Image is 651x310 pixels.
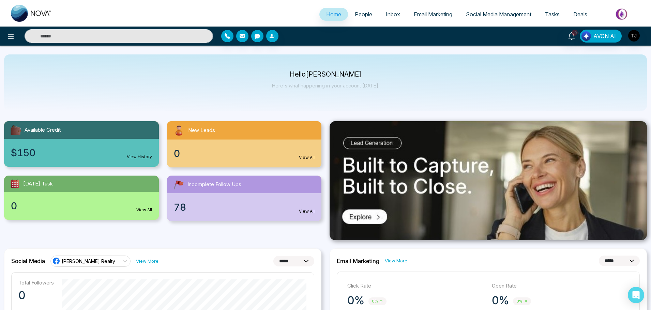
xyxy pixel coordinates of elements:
[187,181,241,189] span: Incomplete Follow Ups
[355,11,372,18] span: People
[581,31,591,41] img: Lead Flow
[580,30,622,43] button: AVON AI
[18,279,54,286] p: Total Followers
[407,8,459,21] a: Email Marketing
[188,127,215,134] span: New Leads
[492,282,630,290] p: Open Rate
[563,30,580,42] a: 10+
[172,124,185,137] img: newLeads.svg
[538,8,566,21] a: Tasks
[163,176,326,221] a: Incomplete Follow Ups78View All
[11,146,35,160] span: $150
[136,207,152,213] a: View All
[272,83,379,88] p: Here's what happening in your account [DATE].
[385,258,407,264] a: View More
[348,8,379,21] a: People
[299,154,315,161] a: View All
[513,297,531,305] span: 0%
[136,258,158,264] a: View More
[326,11,341,18] span: Home
[466,11,531,18] span: Social Media Management
[330,121,647,240] img: .
[163,121,326,167] a: New Leads0View All
[628,30,640,42] img: User Avatar
[347,294,364,307] p: 0%
[127,154,152,160] a: View History
[11,199,17,213] span: 0
[628,287,644,303] div: Open Intercom Messenger
[319,8,348,21] a: Home
[414,11,452,18] span: Email Marketing
[368,297,387,305] span: 0%
[11,5,52,22] img: Nova CRM Logo
[23,180,53,188] span: [DATE] Task
[459,8,538,21] a: Social Media Management
[573,11,587,18] span: Deals
[572,30,578,36] span: 10+
[272,71,379,77] p: Hello [PERSON_NAME]
[172,178,185,191] img: followUps.svg
[379,8,407,21] a: Inbox
[11,258,45,264] h2: Social Media
[174,200,186,214] span: 78
[299,208,315,214] a: View All
[25,126,61,134] span: Available Credit
[337,258,379,264] h2: Email Marketing
[62,258,115,264] span: [PERSON_NAME] Realty
[593,32,616,40] span: AVON AI
[566,8,594,21] a: Deals
[10,124,22,136] img: availableCredit.svg
[347,282,485,290] p: Click Rate
[597,6,647,22] img: Market-place.gif
[386,11,400,18] span: Inbox
[545,11,560,18] span: Tasks
[10,178,20,189] img: todayTask.svg
[174,146,180,161] span: 0
[492,294,509,307] p: 0%
[18,289,54,302] p: 0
